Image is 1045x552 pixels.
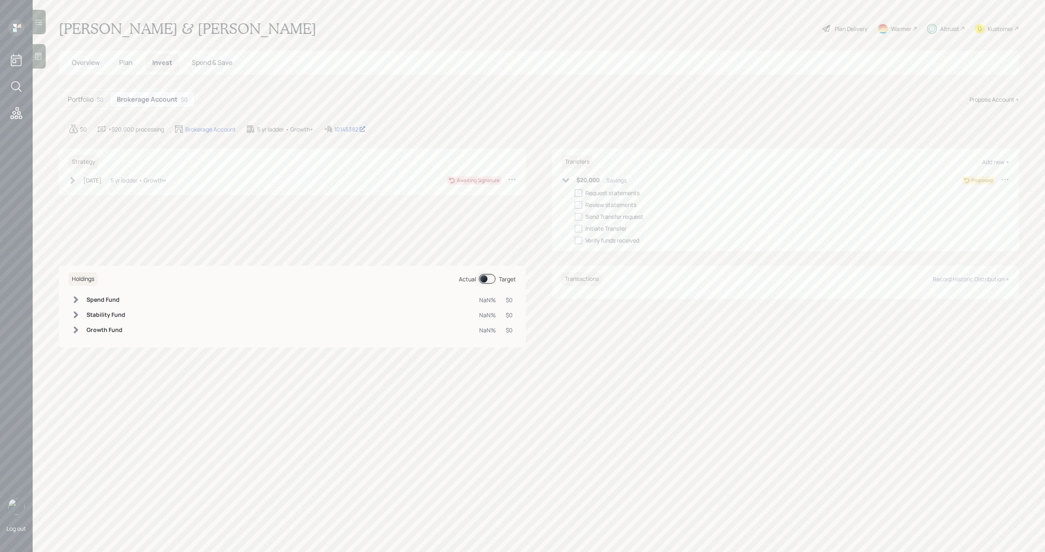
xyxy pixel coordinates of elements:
[479,311,496,319] div: NaN%
[562,155,593,169] h6: Transfers
[59,20,316,38] h1: [PERSON_NAME] & [PERSON_NAME]
[585,212,643,221] div: Send Transfer request
[72,58,100,67] span: Overview
[69,272,98,286] h6: Holdings
[68,96,93,103] h5: Portfolio
[891,24,912,33] div: Warmer
[185,125,236,134] div: Brokerage Account
[499,275,516,283] div: Target
[940,24,959,33] div: Altruist
[969,95,1019,104] div: Propose Account +
[87,327,125,334] h6: Growth Fund
[585,189,640,197] div: Request statements
[506,311,513,319] div: $0
[457,177,500,184] div: Awaiting Signature
[192,58,232,67] span: Spend & Save
[606,176,627,185] div: Savings
[69,155,98,169] h6: Strategy
[97,95,104,104] div: $0
[479,296,496,304] div: NaN%
[835,24,867,33] div: Plan Delivery
[80,125,87,134] div: $0
[585,224,627,233] div: Initiate Transfer
[152,58,172,67] span: Invest
[585,200,636,209] div: Review statements
[585,236,639,245] div: Verify funds received
[562,272,602,286] h6: Transactions
[119,58,133,67] span: Plan
[479,326,496,334] div: NaN%
[459,275,476,283] div: Actual
[576,177,600,184] h6: $20,000
[988,24,1013,33] div: Kustomer
[506,326,513,334] div: $0
[87,312,125,318] h6: Stability Fund
[506,296,513,304] div: $0
[111,176,167,185] div: 5 yr ladder • Growth+
[83,176,102,185] div: [DATE]
[87,296,125,303] h6: Spend Fund
[257,125,313,134] div: 5 yr ladder • Growth+
[334,125,366,134] div: 10145382
[117,96,178,103] h5: Brokerage Account
[972,177,993,184] div: Proposed
[933,275,1009,283] div: Record Historic Distribution +
[108,125,164,134] div: +$20,000 processing
[982,158,1009,166] div: Add new +
[8,499,24,515] img: michael-russo-headshot.png
[7,525,26,532] div: Log out
[181,95,188,104] div: $0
